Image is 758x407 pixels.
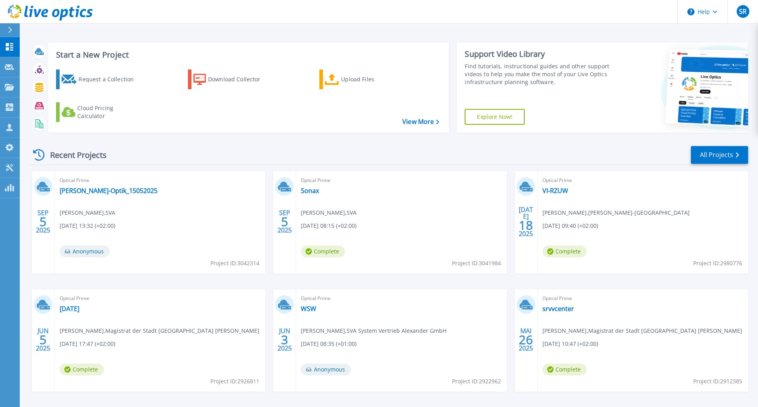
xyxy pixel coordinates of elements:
[277,207,292,236] div: SEP 2025
[60,246,110,257] span: Anonymous
[542,221,598,230] span: [DATE] 09:40 (+02:00)
[693,259,742,268] span: Project ID: 2980776
[341,71,404,87] div: Upload Files
[301,294,502,303] span: Optical Prime
[518,325,533,354] div: MAI 2025
[210,259,259,268] span: Project ID: 3042314
[281,336,288,343] span: 3
[36,207,51,236] div: SEP 2025
[77,104,141,120] div: Cloud Pricing Calculator
[60,326,259,335] span: [PERSON_NAME] , Magistrat der Stadt [GEOGRAPHIC_DATA] [PERSON_NAME]
[301,187,319,195] a: Sonax
[465,62,613,86] div: Find tutorials, instructional guides and other support videos to help you make the most of your L...
[301,364,351,375] span: Anonymous
[56,69,144,89] a: Request a Collection
[452,259,501,268] span: Project ID: 3041984
[79,71,142,87] div: Request a Collection
[301,208,356,217] span: [PERSON_NAME] , SVA
[210,377,259,386] span: Project ID: 2926811
[36,325,51,354] div: JUN 2025
[465,49,613,59] div: Support Video Library
[60,208,115,217] span: [PERSON_NAME] , SVA
[56,102,144,122] a: Cloud Pricing Calculator
[452,377,501,386] span: Project ID: 2922962
[60,305,79,313] a: [DATE]
[301,221,356,230] span: [DATE] 08:15 (+02:00)
[277,325,292,354] div: JUN 2025
[542,326,742,335] span: [PERSON_NAME] , Magistrat der Stadt [GEOGRAPHIC_DATA] [PERSON_NAME]
[60,339,115,348] span: [DATE] 17:47 (+02:00)
[542,364,587,375] span: Complete
[301,246,345,257] span: Complete
[60,187,158,195] a: [PERSON_NAME]-Optik_15052025
[39,336,47,343] span: 5
[691,146,748,164] a: All Projects
[319,69,407,89] a: Upload Files
[60,221,115,230] span: [DATE] 13:32 (+02:00)
[518,207,533,236] div: [DATE] 2025
[542,187,568,195] a: VI-RZUW
[56,51,439,59] h3: Start a New Project
[542,339,598,348] span: [DATE] 10:47 (+02:00)
[301,176,502,185] span: Optical Prime
[465,109,525,125] a: Explore Now!
[188,69,276,89] a: Download Collector
[301,305,316,313] a: WSW
[301,326,447,335] span: [PERSON_NAME] , SVA System Vertrieb Alexander GmbH
[30,145,117,165] div: Recent Projects
[519,336,533,343] span: 26
[208,71,271,87] div: Download Collector
[39,218,47,225] span: 5
[60,176,261,185] span: Optical Prime
[542,305,574,313] a: srvvcenter
[281,218,288,225] span: 5
[542,294,743,303] span: Optical Prime
[542,176,743,185] span: Optical Prime
[301,339,356,348] span: [DATE] 08:35 (+01:00)
[542,246,587,257] span: Complete
[542,208,690,217] span: [PERSON_NAME] , [PERSON_NAME]-[GEOGRAPHIC_DATA]
[739,8,747,15] span: SR
[693,377,742,386] span: Project ID: 2912385
[60,364,104,375] span: Complete
[402,118,439,126] a: View More
[60,294,261,303] span: Optical Prime
[519,222,533,229] span: 18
